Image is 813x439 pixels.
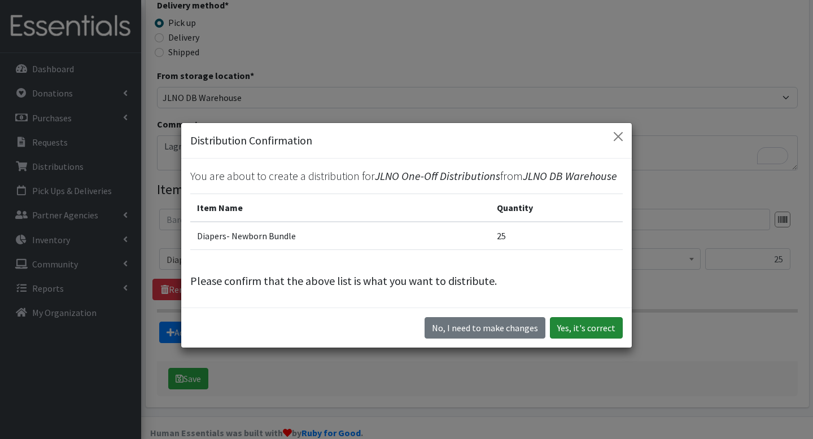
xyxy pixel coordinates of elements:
h5: Distribution Confirmation [190,132,312,149]
button: Yes, it's correct [550,317,623,339]
button: Close [609,128,627,146]
td: Diapers- Newborn Bundle [190,222,490,250]
span: JLNO DB Warehouse [523,169,617,183]
th: Quantity [490,194,623,222]
th: Item Name [190,194,490,222]
td: 25 [490,222,623,250]
p: You are about to create a distribution for from [190,168,623,185]
button: No I need to make changes [425,317,545,339]
span: JLNO One-Off Distributions [375,169,500,183]
p: Please confirm that the above list is what you want to distribute. [190,273,623,289]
